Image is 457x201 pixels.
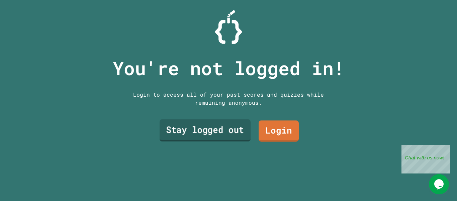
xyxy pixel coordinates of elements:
[215,10,242,44] img: Logo.svg
[259,120,299,142] a: Login
[401,145,450,173] iframe: chat widget
[160,119,251,142] a: Stay logged out
[128,91,329,107] div: Login to access all of your past scores and quizzes while remaining anonymous.
[429,174,450,194] iframe: chat widget
[113,54,345,82] p: You're not logged in!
